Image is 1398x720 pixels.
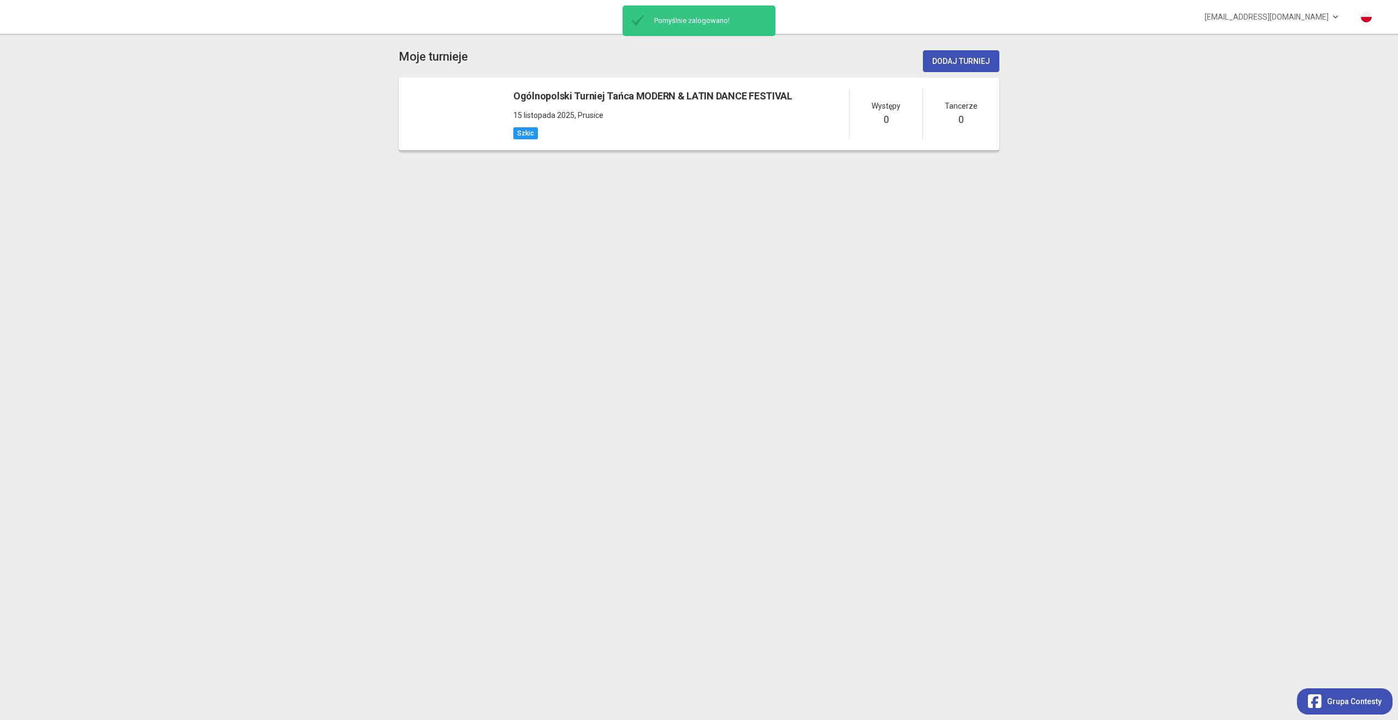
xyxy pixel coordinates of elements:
button: Dodaj turniej [923,50,999,72]
h5: Ogólnopolski Turniej Tańca MODERN & LATIN DANCE FESTIVAL [513,88,792,104]
span: [EMAIL_ADDRESS][DOMAIN_NAME] [1205,5,1329,28]
span: 15 listopada 2025 [513,111,574,120]
span: Szkic [513,127,538,139]
h5: 0 [958,112,964,127]
span: Pomyślnie zalogowano! [649,16,771,26]
span: Grupa Contesty [1327,695,1382,707]
span: Tancerze [945,100,978,112]
span: , Prusice [574,111,603,120]
h3: Moje turnieje [399,48,468,67]
span: Występy [872,100,901,112]
h5: 0 [884,112,889,127]
app-title: competition-list.title [399,48,468,67]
